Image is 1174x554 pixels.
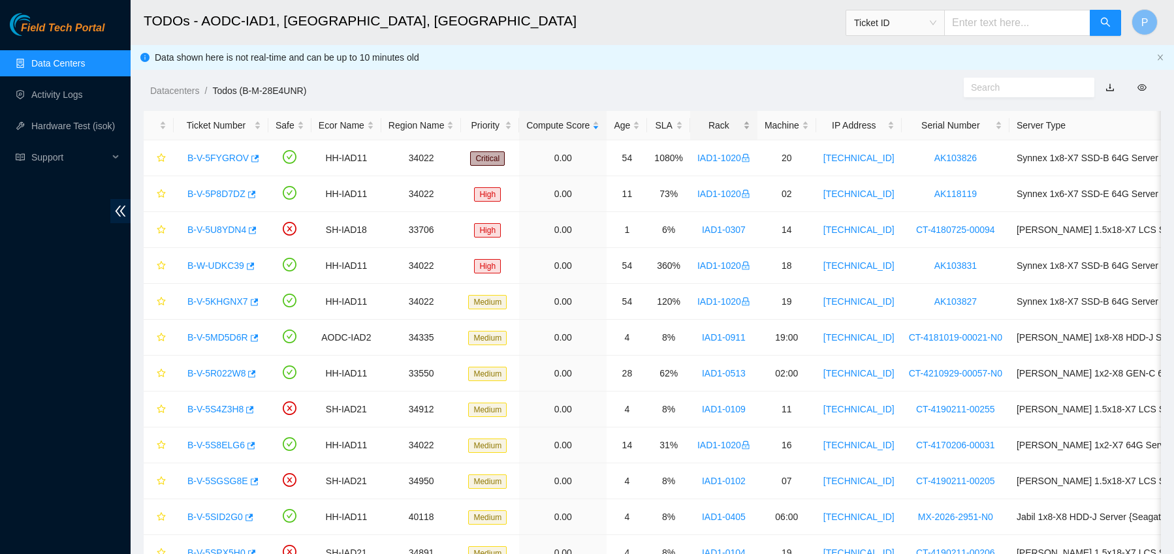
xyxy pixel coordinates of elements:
[311,284,381,320] td: HH-IAD11
[187,476,248,486] a: B-V-5SGSG8E
[607,140,647,176] td: 54
[474,259,501,273] span: High
[823,153,895,163] a: [TECHNICAL_ID]
[157,440,166,451] span: star
[187,440,245,450] a: B-V-5S8ELG6
[1137,83,1147,92] span: eye
[31,58,85,69] a: Data Centers
[1096,77,1124,98] button: download
[187,224,246,235] a: B-V-5U8YDN4
[283,258,296,271] span: check-circle
[916,404,995,414] a: CT-4190211-00255
[519,392,607,427] td: 0.00
[934,153,977,163] a: AK103826
[381,499,462,535] td: 40118
[519,248,607,284] td: 0.00
[741,440,750,450] span: lock
[823,332,895,343] a: [TECHNICAL_ID]
[110,199,131,223] span: double-left
[971,80,1077,95] input: Search
[1156,54,1164,61] span: close
[757,176,816,212] td: 02
[607,463,647,499] td: 4
[311,212,381,248] td: SH-IAD18
[647,499,690,535] td: 8%
[702,224,746,235] a: IAD1-0307
[470,151,505,166] span: Critical
[823,440,895,450] a: [TECHNICAL_ID]
[474,187,501,202] span: High
[468,439,507,453] span: Medium
[21,22,104,35] span: Field Tech Portal
[647,212,690,248] td: 6%
[283,186,296,200] span: check-circle
[157,153,166,164] span: star
[311,248,381,284] td: HH-IAD11
[311,356,381,392] td: HH-IAD11
[909,368,1002,378] a: CT-4210929-00057-N0
[212,85,306,96] a: Todos (B-M-28E4UNR)
[283,150,296,164] span: check-circle
[187,260,244,271] a: B-W-UDKC39
[1156,54,1164,62] button: close
[1141,14,1149,31] span: P
[757,463,816,499] td: 07
[151,470,167,491] button: star
[283,222,296,236] span: close-circle
[647,427,690,463] td: 31%
[823,224,895,235] a: [TECHNICAL_ID]
[283,473,296,487] span: close-circle
[283,401,296,415] span: close-circle
[468,331,507,345] span: Medium
[519,284,607,320] td: 0.00
[607,392,647,427] td: 4
[944,10,1090,36] input: Enter text here...
[823,404,895,414] a: [TECHNICAL_ID]
[157,297,166,307] span: star
[697,296,750,307] a: IAD1-1020lock
[468,367,507,381] span: Medium
[741,297,750,306] span: lock
[741,153,750,162] span: lock
[381,392,462,427] td: 34912
[916,440,995,450] a: CT-4170206-00031
[204,85,207,96] span: /
[381,212,462,248] td: 33706
[311,392,381,427] td: SH-IAD21
[150,85,199,96] a: Datacenters
[187,332,248,343] a: B-V-5MD5D6R
[741,261,750,270] span: lock
[157,476,166,487] span: star
[607,427,647,463] td: 14
[31,144,108,170] span: Support
[381,427,462,463] td: 34022
[151,506,167,527] button: star
[474,223,501,238] span: High
[823,512,895,522] a: [TECHNICAL_ID]
[607,499,647,535] td: 4
[757,284,816,320] td: 19
[823,476,895,486] a: [TECHNICAL_ID]
[702,368,746,378] a: IAD1-0513
[151,327,167,348] button: star
[934,260,977,271] a: AK103831
[757,427,816,463] td: 16
[519,140,607,176] td: 0.00
[31,89,83,100] a: Activity Logs
[823,296,895,307] a: [TECHNICAL_ID]
[607,284,647,320] td: 54
[157,261,166,271] span: star
[519,427,607,463] td: 0.00
[823,260,895,271] a: [TECHNICAL_ID]
[607,356,647,392] td: 28
[283,365,296,379] span: check-circle
[187,368,246,378] a: B-V-5R022W8
[311,176,381,212] td: HH-IAD11
[697,260,750,271] a: IAD1-1020lock
[311,427,381,463] td: HH-IAD11
[157,405,166,415] span: star
[934,296,977,307] a: AK103827
[916,224,995,235] a: CT-4180725-00094
[702,332,746,343] a: IAD1-0911
[311,499,381,535] td: HH-IAD11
